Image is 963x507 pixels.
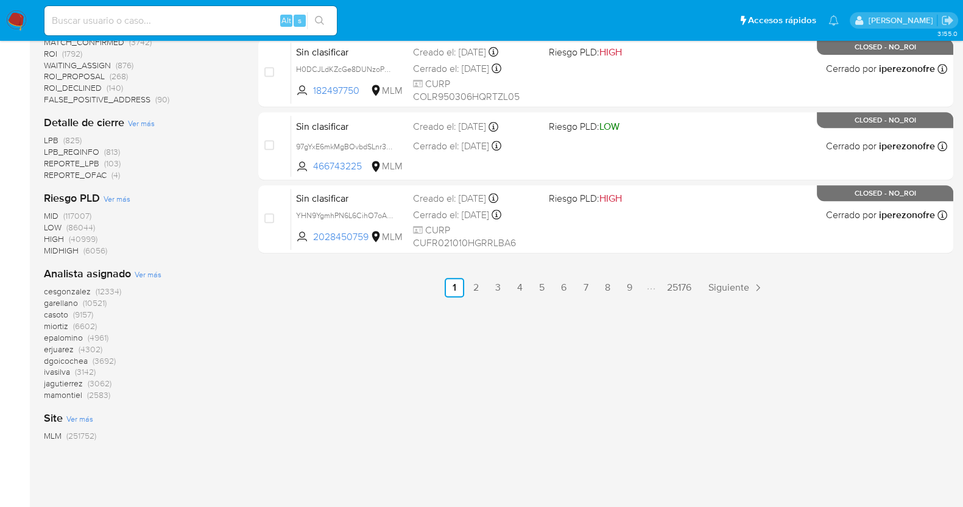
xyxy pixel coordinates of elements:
[828,15,839,26] a: Notificaciones
[937,29,957,38] span: 3.155.0
[307,12,332,29] button: search-icon
[748,14,816,27] span: Accesos rápidos
[281,15,291,26] span: Alt
[941,14,954,27] a: Salir
[868,15,937,26] p: francisco.martinezsilva@mercadolibre.com.mx
[44,13,337,29] input: Buscar usuario o caso...
[298,15,302,26] span: s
